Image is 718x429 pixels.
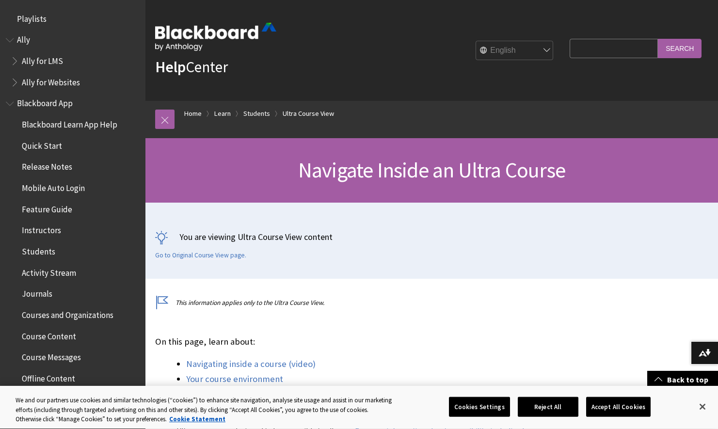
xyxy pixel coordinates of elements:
p: On this page, learn about: [155,335,565,348]
a: Students [243,108,270,120]
span: Quick Start [22,138,62,151]
a: Go to Original Course View page. [155,251,246,260]
span: Blackboard App [17,95,73,109]
input: Search [658,39,702,58]
span: Journals [22,286,52,299]
span: Students [22,243,55,256]
a: Home [184,108,202,120]
a: Your course environment [186,373,283,385]
span: Playlists [17,11,47,24]
a: Learn [214,108,231,120]
span: Activity Stream [22,265,76,278]
img: Blackboard by Anthology [155,23,276,51]
p: You are viewing Ultra Course View content [155,231,708,243]
a: More information about your privacy, opens in a new tab [169,415,225,423]
span: Mobile Auto Login [22,180,85,193]
span: Ally for LMS [22,53,63,66]
a: Back to top [647,371,718,389]
span: Feature Guide [22,201,72,214]
strong: Help [155,57,186,77]
span: Course Messages [22,350,81,363]
span: Blackboard Learn App Help [22,116,117,129]
span: Instructors [22,222,61,236]
a: Ultra Course View [283,108,334,120]
button: Cookies Settings [449,397,510,417]
span: Courses and Organizations [22,307,113,320]
button: Reject All [518,397,578,417]
span: Offline Content [22,370,75,383]
select: Site Language Selector [476,41,554,61]
nav: Book outline for Playlists [6,11,140,27]
a: HelpCenter [155,57,228,77]
div: We and our partners use cookies and similar technologies (“cookies”) to enhance site navigation, ... [16,396,395,424]
span: Ally [17,32,30,45]
span: Navigate Inside an Ultra Course [298,157,565,183]
a: Navigating inside a course (video) [186,358,316,370]
nav: Book outline for Anthology Ally Help [6,32,140,91]
button: Close [692,396,713,417]
span: Release Notes [22,159,72,172]
button: Accept All Cookies [586,397,651,417]
p: This information applies only to the Ultra Course View. [155,298,565,307]
span: Ally for Websites [22,74,80,87]
span: Course Content [22,328,76,341]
